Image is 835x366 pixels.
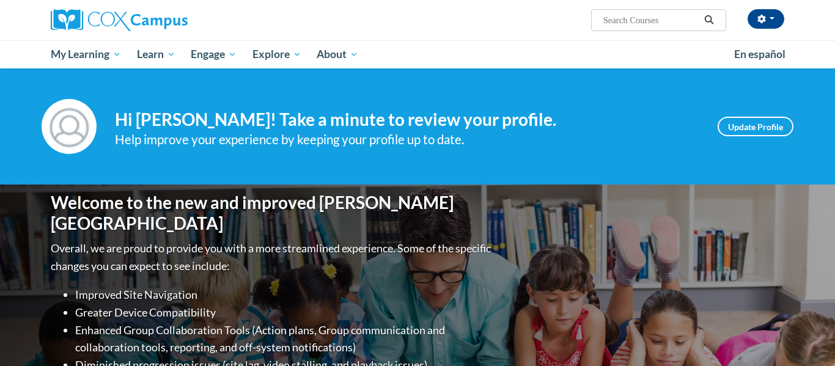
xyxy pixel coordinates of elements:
[51,47,121,62] span: My Learning
[42,99,97,154] img: Profile Image
[75,286,494,304] li: Improved Site Navigation
[183,40,245,68] a: Engage
[748,9,784,29] button: Account Settings
[734,48,785,60] span: En español
[129,40,183,68] a: Learn
[309,40,367,68] a: About
[51,192,494,233] h1: Welcome to the new and improved [PERSON_NAME][GEOGRAPHIC_DATA]
[75,304,494,321] li: Greater Device Compatibility
[51,9,283,31] a: Cox Campus
[115,109,699,130] h4: Hi [PERSON_NAME]! Take a minute to review your profile.
[245,40,309,68] a: Explore
[252,47,301,62] span: Explore
[137,47,175,62] span: Learn
[700,13,718,27] button: Search
[726,42,793,67] a: En español
[718,117,793,136] a: Update Profile
[317,47,358,62] span: About
[43,40,129,68] a: My Learning
[51,240,494,275] p: Overall, we are proud to provide you with a more streamlined experience. Some of the specific cha...
[602,13,700,27] input: Search Courses
[51,9,188,31] img: Cox Campus
[32,40,803,68] div: Main menu
[75,321,494,357] li: Enhanced Group Collaboration Tools (Action plans, Group communication and collaboration tools, re...
[786,317,825,356] iframe: Button to launch messaging window
[115,130,699,150] div: Help improve your experience by keeping your profile up to date.
[191,47,237,62] span: Engage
